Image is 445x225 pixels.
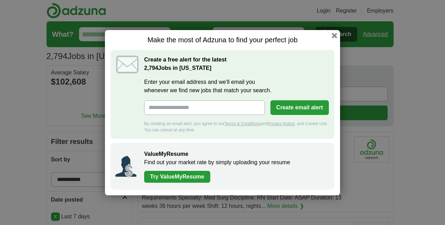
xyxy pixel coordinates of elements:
div: By creating an email alert, you agree to our and , and Cookie Use. You can cancel at any time. [144,121,329,133]
label: Enter your email address and we'll email you whenever we find new jobs that match your search. [144,78,329,95]
span: 2,794 [144,64,158,72]
h1: Make the most of Adzuna to find your perfect job [111,36,334,44]
a: Try ValueMyResume [144,171,210,183]
img: icon_email.svg [116,56,139,73]
a: Terms & Conditions [224,121,261,126]
button: Create email alert [270,100,329,115]
a: Privacy Notice [268,121,295,126]
p: Find out your market rate by simply uploading your resume [144,158,327,167]
h2: ValueMyResume [144,150,327,158]
h2: Create a free alert for the latest [144,56,329,72]
strong: Jobs in [US_STATE] [144,65,211,71]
